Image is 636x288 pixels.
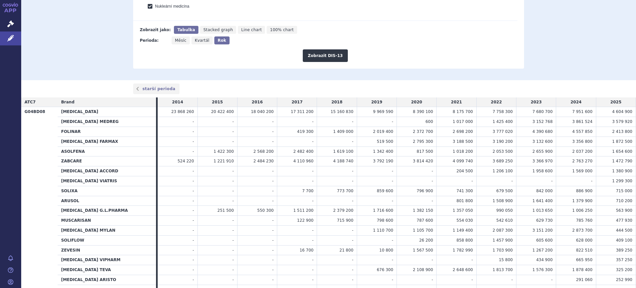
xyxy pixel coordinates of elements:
[453,109,473,114] span: 8 175 700
[373,208,393,213] span: 1 716 600
[211,109,234,114] span: 20 422 400
[616,248,632,253] span: 389 250
[58,225,156,235] th: [MEDICAL_DATA] MYLAN
[214,149,234,154] span: 1 422 300
[493,199,513,203] span: 1 508 900
[58,265,156,275] th: [MEDICAL_DATA] TEVA
[392,238,393,243] span: -
[233,248,234,253] span: -
[413,248,433,253] span: 1 567 500
[453,119,473,124] span: 1 017 000
[532,149,553,154] span: 2 655 900
[297,218,314,223] span: 122 900
[192,179,194,183] span: -
[417,189,433,193] span: 796 900
[496,218,513,223] span: 542 610
[392,119,393,124] span: -
[453,208,473,213] span: 1 357 050
[511,179,513,183] span: -
[58,137,156,146] th: [MEDICAL_DATA] FARMAX
[616,238,632,243] span: 409 100
[233,258,234,262] span: -
[572,208,592,213] span: 1 006 250
[58,166,156,176] th: [MEDICAL_DATA] ACCORD
[357,97,397,107] td: 2019
[251,109,274,114] span: 18 040 200
[379,248,393,253] span: 10 800
[453,159,473,163] span: 4 099 740
[272,169,274,173] span: -
[352,238,353,243] span: -
[317,97,357,107] td: 2018
[453,149,473,154] span: 1 018 200
[437,97,476,107] td: 2021
[612,119,632,124] span: 3 579 920
[192,119,194,124] span: -
[572,129,592,134] span: 4 557 850
[217,208,234,213] span: 251 500
[532,159,553,163] span: 3 366 970
[58,216,156,226] th: MUSCARISAN
[175,38,186,43] span: Měsíc
[58,127,156,137] th: FOLINAR
[58,196,156,206] th: ARUSOL
[257,208,274,213] span: 550 300
[58,275,156,285] th: [MEDICAL_DATA] ARISTO
[453,228,473,233] span: 1 149 400
[536,189,553,193] span: 842 000
[511,277,513,282] span: -
[253,159,274,163] span: 2 484 230
[532,267,553,272] span: 1 576 300
[572,267,592,272] span: 1 878 400
[237,97,277,107] td: 2016
[493,119,513,124] span: 1 425 400
[233,139,234,144] span: -
[493,238,513,243] span: 1 457 900
[419,238,433,243] span: 26 200
[576,248,593,253] span: 822 510
[536,238,553,243] span: 605 600
[551,277,553,282] span: -
[297,129,314,134] span: 419 300
[377,139,393,144] span: 519 500
[612,109,632,114] span: 4 604 900
[312,179,313,183] span: -
[312,258,313,262] span: -
[532,119,553,124] span: 3 152 768
[493,129,513,134] span: 3 777 020
[233,228,234,233] span: -
[551,179,553,183] span: -
[192,199,194,203] span: -
[596,97,636,107] td: 2025
[192,139,194,144] span: -
[612,169,632,173] span: 1 380 900
[178,159,194,163] span: 524 220
[572,199,592,203] span: 1 379 900
[277,97,317,107] td: 2017
[312,228,313,233] span: -
[493,159,513,163] span: 3 689 250
[192,267,194,272] span: -
[591,179,592,183] span: -
[133,84,180,94] a: starší perioda
[302,189,313,193] span: 7 700
[58,255,156,265] th: [MEDICAL_DATA] VIPHARM
[432,169,433,173] span: -
[413,139,433,144] span: 2 795 300
[471,179,473,183] span: -
[192,169,194,173] span: -
[352,258,353,262] span: -
[616,218,632,223] span: 477 930
[432,277,433,282] span: -
[413,208,433,213] span: 1 382 150
[417,218,433,223] span: 787 600
[58,245,156,255] th: ZEVESIN
[616,267,632,272] span: 325 200
[333,208,353,213] span: 2 379 200
[192,258,194,262] span: -
[532,228,553,233] span: 3 151 200
[352,267,353,272] span: -
[556,97,596,107] td: 2024
[337,218,353,223] span: 715 900
[616,277,632,282] span: 252 990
